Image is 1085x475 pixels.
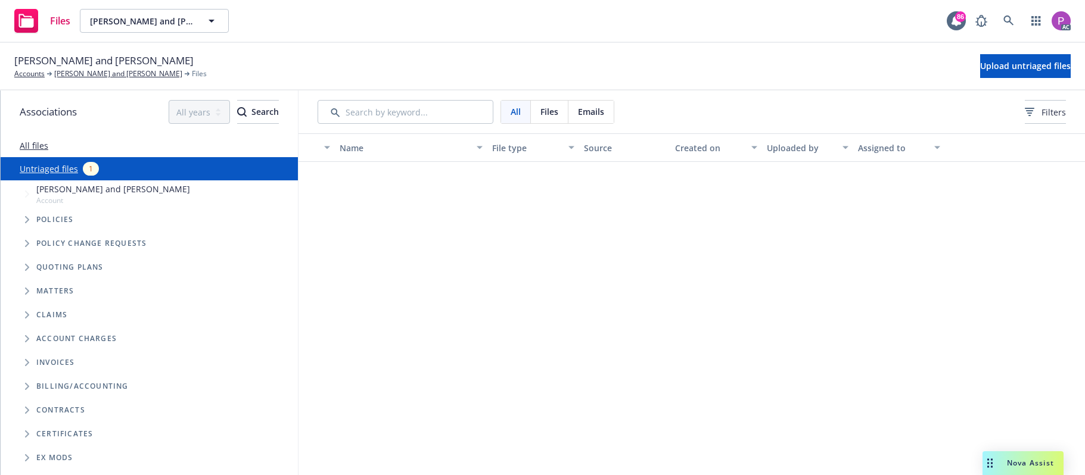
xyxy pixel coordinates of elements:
[50,16,70,26] span: Files
[584,142,666,154] div: Source
[36,335,117,342] span: Account charges
[36,240,147,247] span: Policy change requests
[90,15,193,27] span: [PERSON_NAME] and [PERSON_NAME]
[997,9,1021,33] a: Search
[36,311,67,318] span: Claims
[54,68,182,79] a: [PERSON_NAME] and [PERSON_NAME]
[578,105,604,118] span: Emails
[1007,458,1054,468] span: Nova Assist
[579,133,670,162] button: Source
[20,104,77,120] span: Associations
[858,142,927,154] div: Assigned to
[318,100,493,124] input: Search by keyword...
[340,142,470,154] div: Name
[1024,9,1048,33] a: Switch app
[983,451,1064,475] button: Nova Assist
[983,451,997,475] div: Drag to move
[853,133,944,162] button: Assigned to
[10,4,75,37] a: Files
[487,133,579,162] button: File type
[36,359,75,366] span: Invoices
[980,60,1071,71] span: Upload untriaged files
[237,101,279,123] div: Search
[36,195,190,205] span: Account
[36,430,93,437] span: Certificates
[20,162,78,175] a: Untriaged files
[675,142,744,154] div: Created on
[767,142,835,154] div: Uploaded by
[36,407,85,414] span: Contracts
[492,142,561,154] div: File type
[14,68,45,79] a: Accounts
[36,264,104,271] span: Quoting plans
[237,107,247,117] svg: Search
[83,162,99,176] div: 1
[1052,11,1071,30] img: photo
[192,68,207,79] span: Files
[237,100,279,124] button: SearchSearch
[80,9,229,33] button: [PERSON_NAME] and [PERSON_NAME]
[511,105,521,118] span: All
[36,383,129,390] span: Billing/Accounting
[1025,106,1066,118] span: Filters
[762,133,853,162] button: Uploaded by
[36,183,190,195] span: [PERSON_NAME] and [PERSON_NAME]
[335,133,487,162] button: Name
[20,140,48,151] a: All files
[980,54,1071,78] button: Upload untriaged files
[36,216,74,223] span: Policies
[540,105,558,118] span: Files
[36,454,73,461] span: Ex Mods
[14,53,194,68] span: [PERSON_NAME] and [PERSON_NAME]
[1042,106,1066,118] span: Filters
[1025,100,1066,124] button: Filters
[969,9,993,33] a: Report a Bug
[955,11,966,22] div: 86
[670,133,761,162] button: Created on
[1,180,298,374] div: Tree Example
[36,287,74,295] span: Matters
